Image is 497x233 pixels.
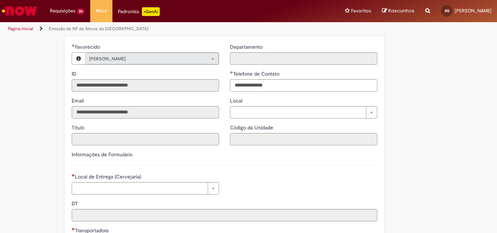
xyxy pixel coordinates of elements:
span: Somente leitura - Título [72,124,86,131]
input: Departamento [230,52,377,65]
label: Somente leitura - Código da Unidade [230,124,275,131]
label: Somente leitura - ID [72,70,78,77]
span: Somente leitura - Departamento [230,44,264,50]
span: Favoritos [351,7,371,15]
span: Rascunhos [388,7,414,14]
span: Necessários [72,228,75,230]
label: Somente leitura - Email [72,97,85,104]
span: Obrigatório Preenchido [230,71,233,74]
span: Requisições [50,7,75,15]
a: Emissão de NF de Ativos do [GEOGRAPHIC_DATA] [49,26,148,32]
input: DT [72,209,377,221]
p: +GenAi [142,7,160,16]
input: Email [72,106,219,118]
span: Obrigatório Preenchido [72,44,75,47]
input: Telefone de Contato [230,79,377,92]
span: 26 [77,8,85,15]
span: Necessários [72,174,75,177]
div: Padroniza [118,7,160,16]
a: [PERSON_NAME]Limpar campo Favorecido [85,53,219,64]
span: More [96,7,107,15]
input: ID [72,79,219,92]
span: Somente leitura - Código da Unidade [230,124,275,131]
label: Informações de Formulário [72,151,132,158]
span: Somente leitura - DT [72,200,79,207]
span: [PERSON_NAME] [455,8,492,14]
label: Somente leitura - Necessários - Favorecido [72,43,102,51]
span: Telefone de Contato [233,71,281,77]
input: Título [72,133,219,145]
label: Somente leitura - Título [72,124,86,131]
ul: Trilhas de página [5,22,326,36]
span: [PERSON_NAME] [89,53,200,65]
input: Código da Unidade [230,133,377,145]
a: Página inicial [8,26,33,32]
span: Somente leitura - ID [72,71,78,77]
img: ServiceNow [1,4,38,18]
a: Rascunhos [382,8,414,15]
button: Favorecido, Visualizar este registro Allisson Gabriel [72,53,85,64]
label: Somente leitura - Departamento [230,43,264,51]
a: Limpar campo Local [230,106,377,118]
span: Local [230,97,244,104]
span: AG [445,8,449,13]
a: Limpar campo Local de Entrega (Cervejaria) [72,182,219,194]
span: Somente leitura - Email [72,97,85,104]
span: Necessários - Favorecido [75,44,102,50]
span: Necessários - Local de Entrega (Cervejaria) [75,173,143,180]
